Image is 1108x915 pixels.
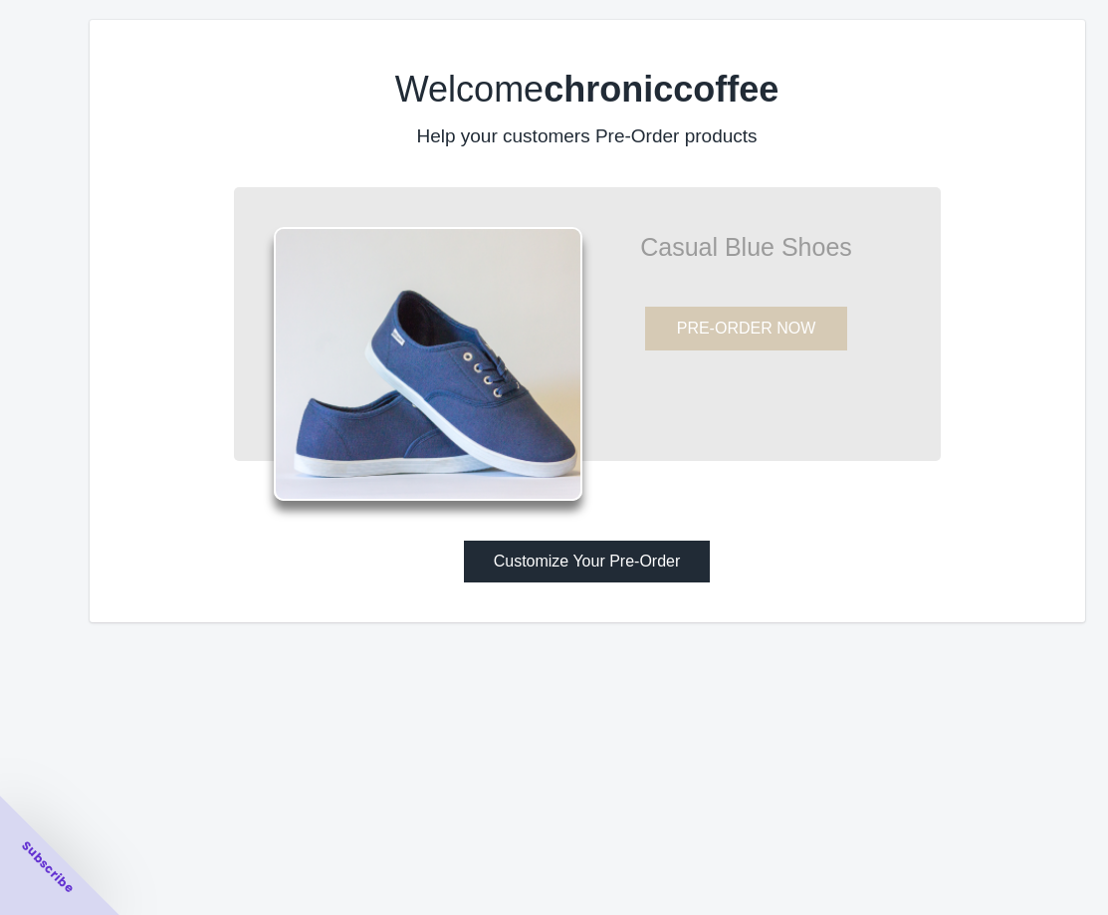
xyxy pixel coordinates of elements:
[544,69,778,110] b: chroniccoffee
[416,125,757,146] label: Help your customers Pre-Order products
[464,541,711,582] button: Customize Your Pre-Order
[582,237,911,257] p: Casual Blue Shoes
[645,307,848,350] button: PRE-ORDER NOW
[274,227,582,501] img: shoes.png
[18,837,78,897] span: Subscribe
[395,69,778,110] label: Welcome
